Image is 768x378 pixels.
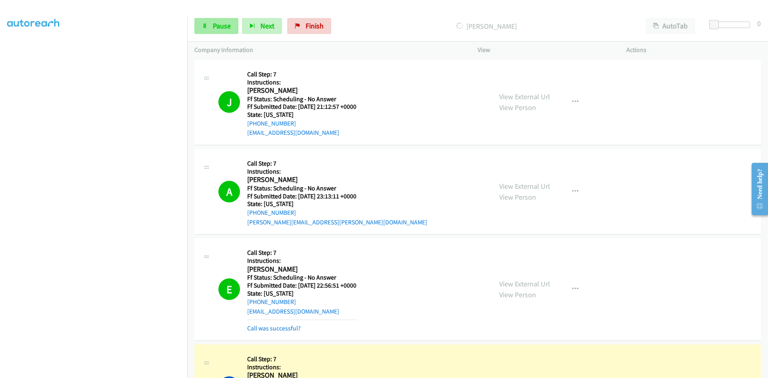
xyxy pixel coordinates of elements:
h5: Ff Submitted Date: [DATE] 22:56:51 +0000 [247,282,356,290]
a: Call was successful? [247,324,301,332]
h5: Ff Submitted Date: [DATE] 21:12:57 +0000 [247,103,356,111]
h2: [PERSON_NAME] [247,265,356,274]
h5: Call Step: 7 [247,355,383,363]
p: Actions [626,45,761,55]
h5: Instructions: [247,168,427,176]
p: View [478,45,612,55]
a: Pause [194,18,238,34]
a: View External Url [499,182,550,191]
a: View Person [499,290,536,299]
h5: Instructions: [247,257,356,265]
h5: Call Step: 7 [247,160,427,168]
div: 0 [757,18,761,29]
h5: Call Step: 7 [247,70,356,78]
h5: State: [US_STATE] [247,111,356,119]
h1: E [218,278,240,300]
a: [PHONE_NUMBER] [247,120,296,127]
h5: Call Step: 7 [247,249,356,257]
a: [PHONE_NUMBER] [247,298,296,306]
p: Company Information [194,45,463,55]
span: Finish [306,21,324,30]
h5: Ff Status: Scheduling - No Answer [247,274,356,282]
h5: State: [US_STATE] [247,290,356,298]
a: [PERSON_NAME][EMAIL_ADDRESS][PERSON_NAME][DOMAIN_NAME] [247,218,427,226]
iframe: Resource Center [745,157,768,221]
a: [PHONE_NUMBER] [247,209,296,216]
a: View External Url [499,279,550,288]
a: Finish [287,18,331,34]
h2: [PERSON_NAME] [247,175,427,184]
button: AutoTab [646,18,695,34]
h5: Ff Status: Scheduling - No Answer [247,184,427,192]
span: Pause [213,21,231,30]
a: [EMAIL_ADDRESS][DOMAIN_NAME] [247,308,339,315]
h1: A [218,181,240,202]
h5: Instructions: [247,78,356,86]
h5: Ff Submitted Date: [DATE] 23:13:11 +0000 [247,192,427,200]
span: Next [260,21,274,30]
button: Next [242,18,282,34]
a: View External Url [499,92,550,101]
h5: Ff Status: Scheduling - No Answer [247,95,356,103]
h5: State: [US_STATE] [247,200,427,208]
p: [PERSON_NAME] [342,21,631,32]
a: View Person [499,103,536,112]
a: View Person [499,192,536,202]
h2: [PERSON_NAME] [247,86,356,95]
h5: Instructions: [247,363,383,371]
a: [EMAIL_ADDRESS][DOMAIN_NAME] [247,129,339,136]
div: Delay between calls (in seconds) [713,22,750,28]
h1: J [218,91,240,113]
